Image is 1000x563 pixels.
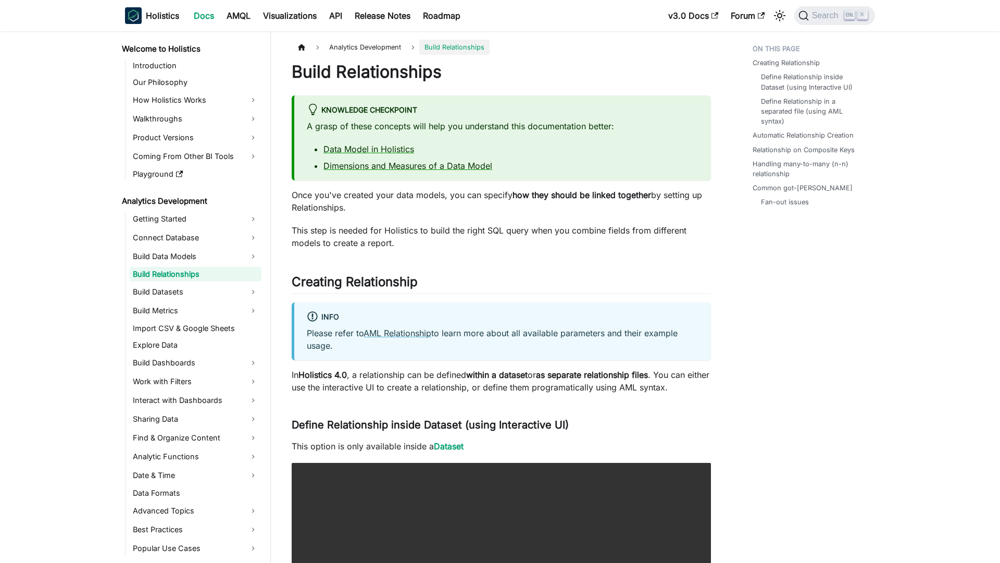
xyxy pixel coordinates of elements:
[761,96,865,127] a: Define Relationship in a separated file (using AML syntax)
[298,370,347,380] strong: Holistics 4.0
[753,130,854,140] a: Automatic Relationship Creation
[130,92,261,108] a: How Holistics Works
[130,338,261,352] a: Explore Data
[761,72,865,92] a: Define Relationship inside Dataset (using Interactive UI)
[130,284,261,300] a: Build Datasets
[753,159,869,179] a: Handling many-to-many (n-n) relationship
[466,370,528,380] strong: within a dataset
[130,302,261,319] a: Build Metrics
[130,486,261,500] a: Data Formats
[536,370,648,380] strong: as separate relationship files
[857,10,868,20] kbd: K
[794,6,875,25] button: Search (Ctrl+K)
[292,440,711,452] p: This option is only available inside a
[130,75,261,90] a: Our Philosophy
[130,430,261,446] a: Find & Organize Content
[292,40,311,55] a: Home page
[292,40,711,55] nav: Breadcrumbs
[292,224,711,249] p: This step is needed for Holistics to build the right SQL query when you combine fields from diffe...
[323,7,348,24] a: API
[307,120,698,132] p: A grasp of these concepts will help you understand this documentation better:
[662,7,724,24] a: v3.0 Docs
[292,419,711,432] h3: Define Relationship inside Dataset (using Interactive UI)
[115,31,271,563] nav: Docs sidebar
[130,540,261,557] a: Popular Use Cases
[130,392,261,409] a: Interact with Dashboards
[125,7,142,24] img: Holistics
[419,40,490,55] span: Build Relationships
[771,7,788,24] button: Switch between dark and light mode (currently light mode)
[417,7,467,24] a: Roadmap
[119,194,261,209] a: Analytics Development
[130,267,261,281] a: Build Relationships
[257,7,323,24] a: Visualizations
[364,328,431,338] a: AML Relationship
[130,503,261,519] a: Advanced Topics
[809,11,845,20] span: Search
[130,411,261,427] a: Sharing Data
[753,145,855,155] a: Relationship on Composite Keys
[292,274,711,294] h2: Creating Relationship
[307,327,698,352] p: Please refer to to learn more about all available parameters and their example usage.
[130,167,261,181] a: Playground
[323,161,492,171] a: Dimensions and Measures of a Data Model
[187,7,220,24] a: Docs
[146,9,179,22] b: Holistics
[130,354,261,371] a: Build Dashboards
[130,211,261,227] a: Getting Started
[130,148,261,165] a: Coming From Other BI Tools
[434,441,464,451] a: Dataset
[119,42,261,56] a: Welcome to Holistics
[348,7,417,24] a: Release Notes
[130,467,261,484] a: Date & Time
[307,311,698,324] div: info
[130,111,261,127] a: Walkthroughs
[130,248,261,265] a: Build Data Models
[130,373,261,390] a: Work with Filters
[753,58,820,68] a: Creating Relationship
[220,7,257,24] a: AMQL
[753,183,853,193] a: Common got-[PERSON_NAME]
[130,129,261,146] a: Product Versions
[130,229,261,246] a: Connect Database
[512,190,651,200] strong: how they should be linked together
[130,521,261,538] a: Best Practices
[130,448,261,465] a: Analytic Functions
[130,321,261,336] a: Import CSV & Google Sheets
[761,197,809,207] a: Fan-out issues
[724,7,771,24] a: Forum
[292,189,711,214] p: Once you've created your data models, you can specify by setting up Relationships.
[323,144,414,154] a: Data Model in Holistics
[130,58,261,73] a: Introduction
[125,7,179,24] a: HolisticsHolistics
[324,40,406,55] span: Analytics Development
[307,104,698,117] div: Knowledge Checkpoint
[292,369,711,394] p: In , a relationship can be defined or . You can either use the interactive UI to create a relatio...
[292,62,711,82] h1: Build Relationships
